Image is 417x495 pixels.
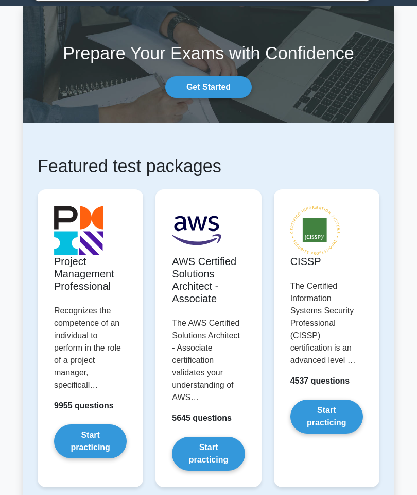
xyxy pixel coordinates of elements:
a: Start practicing [54,425,127,459]
a: Start practicing [290,400,363,434]
a: Start practicing [172,437,245,471]
h1: Featured test packages [38,156,379,177]
a: Get Started [165,77,252,98]
h1: Prepare Your Exams with Confidence [23,43,394,64]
